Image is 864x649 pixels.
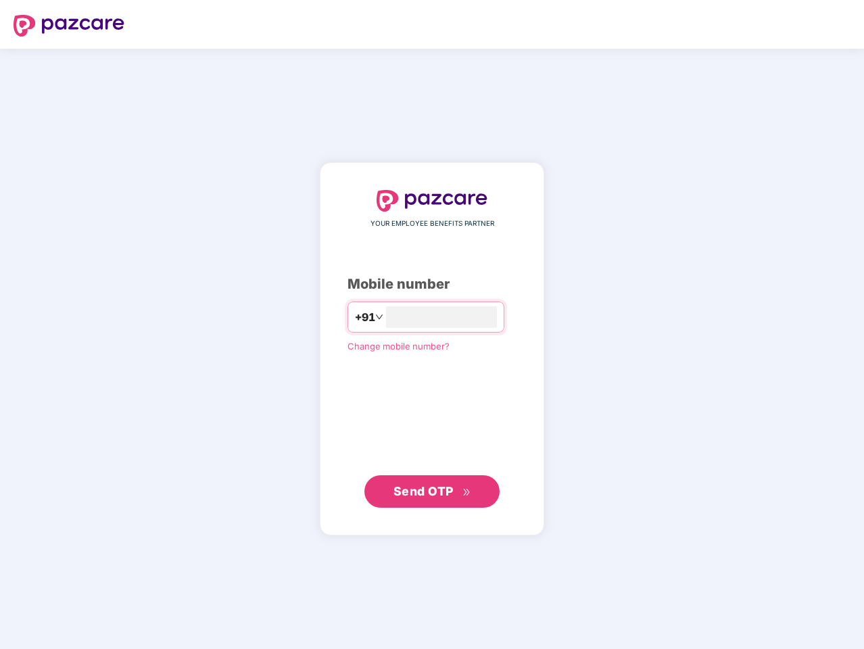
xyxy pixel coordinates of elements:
[370,218,494,229] span: YOUR EMPLOYEE BENEFITS PARTNER
[375,313,383,321] span: down
[347,341,450,352] a: Change mobile number?
[355,309,375,326] span: +91
[377,190,487,212] img: logo
[14,15,124,37] img: logo
[393,484,454,498] span: Send OTP
[364,475,500,508] button: Send OTPdouble-right
[347,274,517,295] div: Mobile number
[462,488,471,497] span: double-right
